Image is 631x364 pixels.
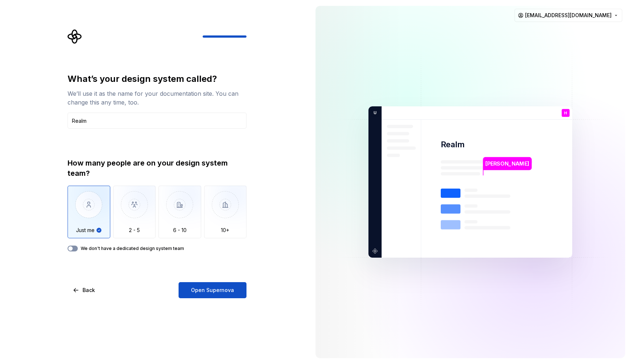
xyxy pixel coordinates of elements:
svg: Supernova Logo [68,29,82,44]
div: What’s your design system called? [68,73,246,85]
div: How many people are on your design system team? [68,158,246,178]
p: [PERSON_NAME] [485,160,529,168]
input: Design system name [68,113,246,129]
span: Open Supernova [191,287,234,294]
p: U [371,110,376,116]
label: We don't have a dedicated design system team [81,246,184,251]
p: H [564,111,567,115]
button: Open Supernova [179,282,246,298]
button: [EMAIL_ADDRESS][DOMAIN_NAME] [515,9,622,22]
span: [EMAIL_ADDRESS][DOMAIN_NAME] [525,12,612,19]
button: Back [68,282,101,298]
p: Realm [441,139,465,150]
div: We’ll use it as the name for your documentation site. You can change this any time, too. [68,89,246,107]
span: Back [83,287,95,294]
